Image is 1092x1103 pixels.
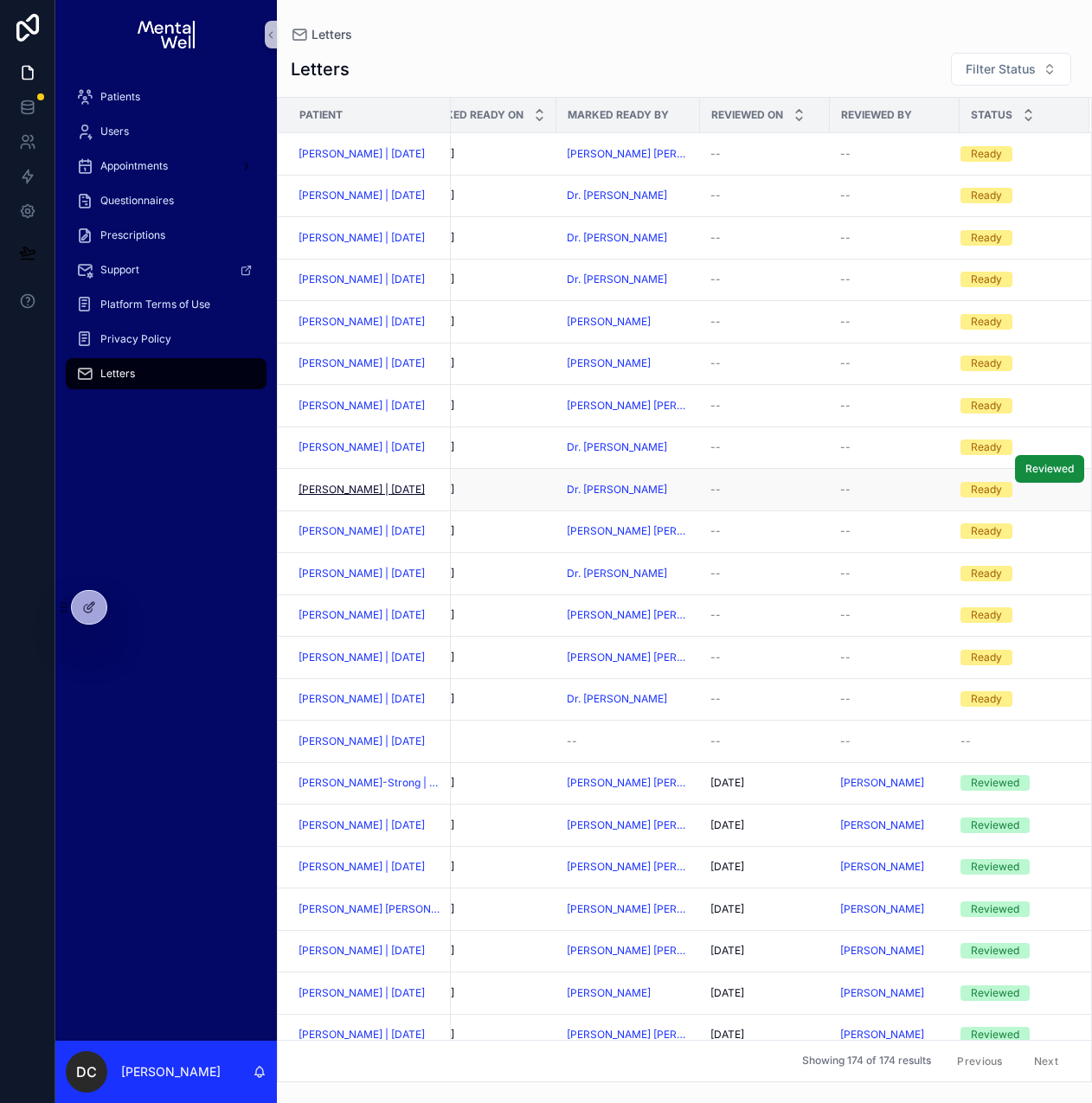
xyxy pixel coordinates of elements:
[840,902,949,916] a: [PERSON_NAME]
[840,189,949,202] a: --
[710,315,721,329] span: --
[971,314,1002,330] div: Ready
[421,692,546,706] a: [DATE]
[960,356,1069,371] a: Ready
[960,943,1069,959] a: Reviewed
[299,147,440,161] a: [PERSON_NAME] | [DATE]
[299,273,425,286] a: [PERSON_NAME] | [DATE]
[66,185,267,216] a: Questionnaires
[971,818,1019,833] div: Reviewed
[421,567,546,580] a: [DATE]
[710,147,721,161] span: --
[299,818,425,832] span: [PERSON_NAME] | [DATE]
[960,901,1069,917] a: Reviewed
[971,188,1002,203] div: Ready
[840,483,949,497] a: --
[840,902,924,916] a: [PERSON_NAME]
[567,315,690,329] a: [PERSON_NAME]
[960,859,1069,875] a: Reviewed
[299,692,440,706] a: [PERSON_NAME] | [DATE]
[971,146,1002,162] div: Ready
[421,356,546,370] a: [DATE]
[960,566,1069,581] a: Ready
[299,483,440,497] a: [PERSON_NAME] | [DATE]
[567,231,667,245] a: Dr. [PERSON_NAME]
[710,986,819,1000] a: [DATE]
[567,986,651,1000] span: [PERSON_NAME]
[299,651,425,664] span: [PERSON_NAME] | [DATE]
[299,440,440,454] a: [PERSON_NAME] | [DATE]
[567,692,690,706] a: Dr. [PERSON_NAME]
[66,358,267,389] a: Letters
[100,159,168,173] span: Appointments
[299,315,425,329] a: [PERSON_NAME] | [DATE]
[840,734,851,748] span: --
[66,220,267,251] a: Prescriptions
[840,315,949,329] a: --
[567,399,690,413] span: [PERSON_NAME] [PERSON_NAME]
[971,439,1002,455] div: Ready
[567,692,667,706] span: Dr. [PERSON_NAME]
[971,650,1002,665] div: Ready
[567,567,690,580] a: Dr. [PERSON_NAME]
[840,189,851,202] span: --
[840,608,851,622] span: --
[567,273,667,286] span: Dr. [PERSON_NAME]
[421,315,546,329] a: [DATE]
[66,81,267,112] a: Patients
[567,608,690,622] a: [PERSON_NAME] [PERSON_NAME]
[567,860,690,874] a: [PERSON_NAME] [PERSON_NAME]
[710,524,721,538] span: --
[100,125,129,138] span: Users
[710,608,819,622] a: --
[299,399,440,413] a: [PERSON_NAME] | [DATE]
[66,324,267,355] a: Privacy Policy
[299,944,425,958] span: [PERSON_NAME] | [DATE]
[567,734,577,748] span: --
[710,776,744,790] span: [DATE]
[421,483,546,497] a: [DATE]
[840,692,851,706] span: --
[299,524,440,538] a: [PERSON_NAME] | [DATE]
[840,818,924,832] a: [PERSON_NAME]
[299,608,425,622] a: [PERSON_NAME] | [DATE]
[567,818,690,832] span: [PERSON_NAME] [PERSON_NAME]
[710,356,721,370] span: --
[421,944,546,958] a: [DATE]
[299,776,440,790] a: [PERSON_NAME]-Strong | [DATE]
[840,818,949,832] a: [PERSON_NAME]
[710,651,819,664] a: --
[840,608,949,622] a: --
[299,567,425,580] span: [PERSON_NAME] | [DATE]
[299,231,440,245] a: [PERSON_NAME] | [DATE]
[971,691,1002,707] div: Ready
[971,985,1019,1001] div: Reviewed
[299,524,425,538] a: [PERSON_NAME] | [DATE]
[567,189,667,202] span: Dr. [PERSON_NAME]
[971,482,1002,497] div: Ready
[299,944,440,958] a: [PERSON_NAME] | [DATE]
[710,692,721,706] span: --
[840,567,851,580] span: --
[567,567,667,580] a: Dr. [PERSON_NAME]
[840,944,924,958] a: [PERSON_NAME]
[421,776,546,790] a: [DATE]
[840,651,851,664] span: --
[299,860,425,874] span: [PERSON_NAME] | [DATE]
[421,734,546,748] a: --
[951,53,1071,86] button: Select Button
[299,147,425,161] a: [PERSON_NAME] | [DATE]
[971,523,1002,539] div: Ready
[299,734,425,748] span: [PERSON_NAME] | [DATE]
[710,189,819,202] a: --
[1025,462,1074,476] span: Reviewed
[710,567,819,580] a: --
[710,273,819,286] a: --
[567,944,690,958] a: [PERSON_NAME] [PERSON_NAME]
